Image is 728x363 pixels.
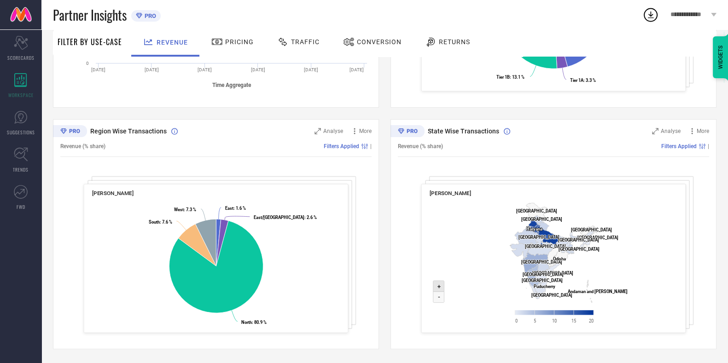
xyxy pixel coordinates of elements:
[526,226,542,231] text: Haryana
[359,128,372,134] span: More
[174,207,184,212] tspan: West
[571,227,612,232] text: [GEOGRAPHIC_DATA]
[53,6,127,24] span: Partner Insights
[642,6,659,23] div: Open download list
[515,318,518,323] text: 0
[314,128,321,134] svg: Zoom
[532,271,573,276] text: [GEOGRAPHIC_DATA]
[516,208,557,213] text: [GEOGRAPHIC_DATA]
[225,206,246,211] text: : 1.6 %
[577,235,618,240] text: [GEOGRAPHIC_DATA]
[518,235,559,240] text: [GEOGRAPHIC_DATA]
[708,143,709,150] span: |
[398,143,443,150] span: Revenue (% share)
[304,67,318,72] text: [DATE]
[588,318,593,323] text: 20
[652,128,658,134] svg: Zoom
[90,127,167,135] span: Region Wise Transactions
[439,38,470,46] span: Returns
[58,36,122,47] span: Filter By Use-Case
[225,206,233,211] tspan: East
[525,244,566,249] text: [GEOGRAPHIC_DATA]
[531,293,572,298] text: [GEOGRAPHIC_DATA]
[212,81,251,88] tspan: Time Aggregate
[571,318,576,323] text: 15
[7,54,35,61] span: SCORECARDS
[251,67,265,72] text: [DATE]
[558,237,599,242] text: [GEOGRAPHIC_DATA]
[8,92,34,98] span: WORKSPACE
[225,38,254,46] span: Pricing
[390,125,425,139] div: Premium
[496,75,510,80] tspan: Tier 1B
[570,78,596,83] text: : 3.3 %
[437,283,440,290] text: +
[496,75,524,80] text: : 13.1 %
[437,294,440,300] text: -
[91,67,105,72] text: [DATE]
[60,143,105,150] span: Revenue (% share)
[241,320,252,325] tspan: North
[17,203,25,210] span: FWD
[568,289,628,294] text: Andaman and [PERSON_NAME]
[291,38,320,46] span: Traffic
[552,318,557,323] text: 10
[357,38,402,46] span: Conversion
[370,143,372,150] span: |
[522,278,563,283] text: [GEOGRAPHIC_DATA]
[241,320,267,325] text: : 80.9 %
[697,128,709,134] span: More
[534,284,555,289] text: Puducherry
[661,128,681,134] span: Analyse
[86,61,89,66] text: 0
[661,143,697,150] span: Filters Applied
[198,67,212,72] text: [DATE]
[521,259,562,265] text: [GEOGRAPHIC_DATA]
[430,190,472,196] span: [PERSON_NAME]
[523,272,564,277] text: [GEOGRAPHIC_DATA]
[323,128,343,134] span: Analyse
[92,190,134,196] span: [PERSON_NAME]
[13,166,29,173] span: TRENDS
[534,318,536,323] text: 5
[521,217,562,222] text: [GEOGRAPHIC_DATA]
[149,219,160,224] tspan: South
[349,67,364,72] text: [DATE]
[145,67,159,72] text: [DATE]
[553,256,566,261] text: Odisha
[53,125,87,139] div: Premium
[7,129,35,136] span: SUGGESTIONS
[142,12,156,19] span: PRO
[254,215,317,220] text: : 2.6 %
[559,247,600,252] text: [GEOGRAPHIC_DATA]
[174,207,196,212] text: : 7.3 %
[254,215,304,220] tspan: East/[GEOGRAPHIC_DATA]
[428,127,499,135] span: State Wise Transactions
[324,143,359,150] span: Filters Applied
[570,78,584,83] tspan: Tier 1A
[157,39,188,46] span: Revenue
[149,219,172,224] text: : 7.6 %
